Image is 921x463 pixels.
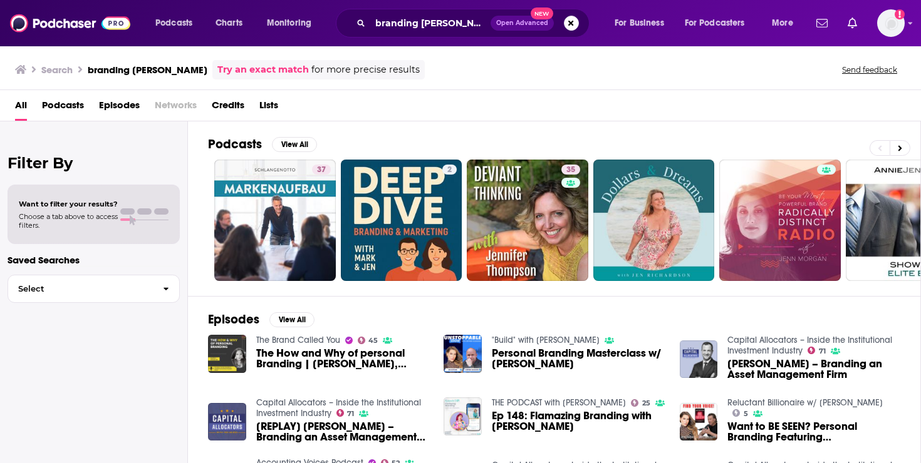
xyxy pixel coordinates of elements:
[677,13,763,33] button: open menu
[680,403,718,441] img: Want to BE SEEN? Personal Branding Featuring JEN GOTTLIEB
[763,13,809,33] button: open menu
[155,14,192,32] span: Podcasts
[877,9,905,37] span: Logged in as redsetterpr
[531,8,553,19] span: New
[208,136,262,152] h2: Podcasts
[256,421,429,442] span: [REPLAY] [PERSON_NAME] – Branding an Asset Management Firm
[208,335,246,373] img: The How and Why of personal Branding | Jen Dalton, Founder, BrandMirror; Certified Personal Brand...
[444,397,482,435] img: Ep 148: Flamazing Branding with Jen Bowers
[368,338,378,343] span: 45
[147,13,209,33] button: open menu
[8,285,153,293] span: Select
[727,359,900,380] a: Jen Prosek – Branding an Asset Management Firm
[727,335,892,356] a: Capital Allocators – Inside the Institutional Investment Industry
[467,160,588,281] a: 35
[358,337,378,344] a: 45
[256,335,340,345] a: The Brand Called You
[491,16,554,31] button: Open AdvancedNew
[685,14,745,32] span: For Podcasters
[312,165,331,175] a: 37
[341,160,462,281] a: 2
[447,164,452,176] span: 2
[492,410,665,432] span: Ep 148: Flamazing Branding with [PERSON_NAME]
[615,14,664,32] span: For Business
[256,421,429,442] a: [REPLAY] Jen Prosek – Branding an Asset Management Firm
[259,95,278,121] span: Lists
[492,410,665,432] a: Ep 148: Flamazing Branding with Jen Bowers
[680,340,718,379] img: Jen Prosek – Branding an Asset Management Firm
[877,9,905,37] img: User Profile
[216,14,242,32] span: Charts
[208,312,259,327] h2: Episodes
[492,348,665,369] span: Personal Branding Masterclass w/ [PERSON_NAME]
[819,349,826,354] span: 71
[8,154,180,172] h2: Filter By
[606,13,680,33] button: open menu
[256,348,429,369] span: The How and Why of personal Branding | [PERSON_NAME], Founder, BrandMirror; Certified Personal Br...
[727,397,883,408] a: Reluctant Billionaire w/ Andrew Cartwright
[727,359,900,380] span: [PERSON_NAME] – Branding an Asset Management Firm
[41,64,73,76] h3: Search
[336,409,355,417] a: 71
[496,20,548,26] span: Open Advanced
[8,275,180,303] button: Select
[727,421,900,442] span: Want to BE SEEN? Personal Branding Featuring [PERSON_NAME]
[88,64,207,76] h3: branding [PERSON_NAME]
[258,13,328,33] button: open menu
[744,411,748,417] span: 5
[877,9,905,37] button: Show profile menu
[442,165,457,175] a: 2
[267,14,311,32] span: Monitoring
[10,11,130,35] img: Podchaser - Follow, Share and Rate Podcasts
[895,9,905,19] svg: Add a profile image
[808,347,826,354] a: 71
[811,13,833,34] a: Show notifications dropdown
[212,95,244,121] a: Credits
[642,400,650,406] span: 25
[370,13,491,33] input: Search podcasts, credits, & more...
[19,200,118,208] span: Want to filter your results?
[838,64,901,75] button: Send feedback
[214,160,336,281] a: 37
[269,312,315,327] button: View All
[208,403,246,441] img: [REPLAY] Jen Prosek – Branding an Asset Management Firm
[8,254,180,266] p: Saved Searches
[208,136,317,152] a: PodcastsView All
[843,13,862,34] a: Show notifications dropdown
[492,348,665,369] a: Personal Branding Masterclass w/ Jen Gottlieb
[347,411,354,417] span: 71
[727,421,900,442] a: Want to BE SEEN? Personal Branding Featuring JEN GOTTLIEB
[155,95,197,121] span: Networks
[19,212,118,230] span: Choose a tab above to access filters.
[207,13,250,33] a: Charts
[42,95,84,121] a: Podcasts
[631,399,650,407] a: 25
[272,137,317,152] button: View All
[208,312,315,327] a: EpisodesView All
[256,397,421,419] a: Capital Allocators – Inside the Institutional Investment Industry
[217,63,309,77] a: Try an exact match
[732,409,748,417] a: 5
[99,95,140,121] a: Episodes
[311,63,420,77] span: for more precise results
[348,9,601,38] div: Search podcasts, credits, & more...
[566,164,575,176] span: 35
[492,335,600,345] a: "Build" with Stephen Scoggins
[492,397,626,408] a: THE PODCAST with Annelise Worn
[561,165,580,175] a: 35
[256,348,429,369] a: The How and Why of personal Branding | Jen Dalton, Founder, BrandMirror; Certified Personal Brand...
[15,95,27,121] a: All
[317,164,326,176] span: 37
[772,14,793,32] span: More
[444,335,482,373] img: Personal Branding Masterclass w/ Jen Gottlieb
